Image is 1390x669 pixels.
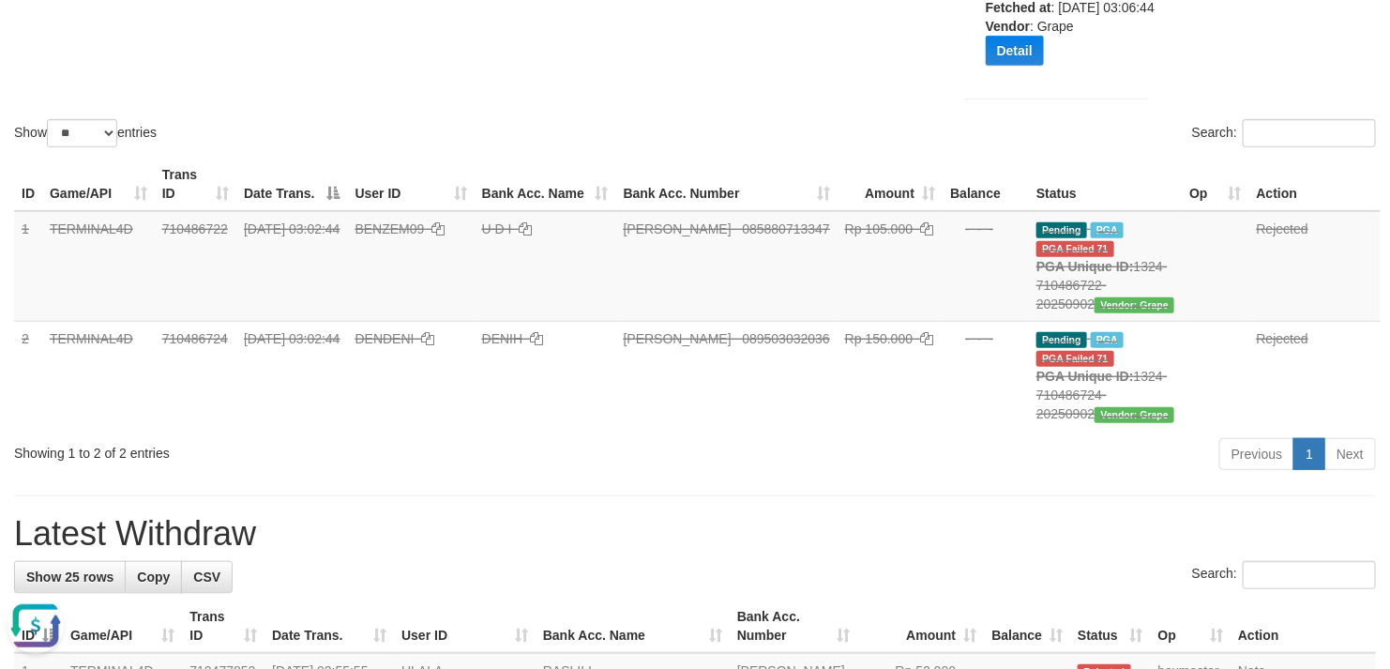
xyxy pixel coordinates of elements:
[14,119,157,147] label: Show entries
[1243,119,1376,147] input: Search:
[14,515,1376,553] h1: Latest Withdraw
[482,331,523,346] a: DENIH
[845,221,913,236] span: Rp 105.000
[845,331,913,346] span: Rp 150.000
[1249,321,1381,431] td: Rejected
[1036,259,1134,274] b: PGA Unique ID:
[984,600,1070,653] th: Balance: activate to sort column ascending
[137,570,170,585] span: Copy
[1029,158,1182,211] th: Status
[181,561,233,593] a: CSV
[162,331,228,346] span: 710486724
[182,600,264,653] th: Trans ID: activate to sort column ascending
[348,158,475,211] th: User ID: activate to sort column ascending
[1036,241,1114,257] span: PGA Error
[244,221,340,236] span: [DATE] 03:02:44
[1324,438,1376,470] a: Next
[616,158,838,211] th: Bank Acc. Number: activate to sort column ascending
[42,158,155,211] th: Game/API: activate to sort column ascending
[14,211,42,322] td: 1
[536,600,730,653] th: Bank Acc. Name: activate to sort column ascending
[14,436,566,463] div: Showing 1 to 2 of 2 entries
[14,321,42,431] td: 2
[1036,332,1087,348] span: Pending
[155,158,236,211] th: Trans ID: activate to sort column ascending
[943,158,1029,211] th: Balance
[1249,158,1381,211] th: Action
[482,221,512,236] a: U D I
[14,158,42,211] th: ID
[1095,407,1174,423] span: Vendor URL: https://settle31.1velocity.biz
[624,221,732,236] span: [PERSON_NAME]
[264,600,394,653] th: Date Trans.: activate to sort column ascending
[857,600,984,653] th: Amount: activate to sort column ascending
[236,158,348,211] th: Date Trans.: activate to sort column descending
[14,561,126,593] a: Show 25 rows
[63,600,182,653] th: Game/API: activate to sort column ascending
[1029,321,1182,431] td: 1324-710486724-20250902
[42,321,155,431] td: TERMINAL4D
[950,329,1021,348] div: - - -
[1070,600,1150,653] th: Status: activate to sort column ascending
[730,600,858,653] th: Bank Acc. Number: activate to sort column ascending
[355,331,415,346] span: DENDENI
[162,221,228,236] span: 710486722
[193,570,220,585] span: CSV
[1219,438,1294,470] a: Previous
[1249,211,1381,322] td: Rejected
[624,331,732,346] span: [PERSON_NAME]
[47,119,117,147] select: Showentries
[742,221,829,236] span: Copy 085880713347 to clipboard
[1293,438,1325,470] a: 1
[1036,369,1134,384] b: PGA Unique ID:
[1192,119,1376,147] label: Search:
[1036,351,1114,367] span: PGA Error
[742,331,829,346] span: Copy 089503032036 to clipboard
[1095,297,1174,313] span: Vendor URL: https://settle31.1velocity.biz
[475,158,616,211] th: Bank Acc. Name: activate to sort column ascending
[244,331,340,346] span: [DATE] 03:02:44
[1182,158,1248,211] th: Op: activate to sort column ascending
[42,211,155,322] td: TERMINAL4D
[1243,561,1376,589] input: Search:
[8,8,64,64] button: Open LiveChat chat widget
[838,158,943,211] th: Amount: activate to sort column ascending
[1091,332,1124,348] span: Marked by boxmaster
[394,600,536,653] th: User ID: activate to sort column ascending
[1091,222,1124,238] span: Marked by boxmaster
[26,570,113,585] span: Show 25 rows
[1036,222,1087,238] span: Pending
[1151,600,1231,653] th: Op: activate to sort column ascending
[950,220,1021,238] div: - - -
[986,19,1030,34] b: Vendor
[1192,561,1376,589] label: Search:
[125,561,182,593] a: Copy
[355,221,425,236] span: BENZEM09
[1231,600,1376,653] th: Action
[1029,211,1182,322] td: 1324-710486722-20250902
[986,36,1044,66] button: Detail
